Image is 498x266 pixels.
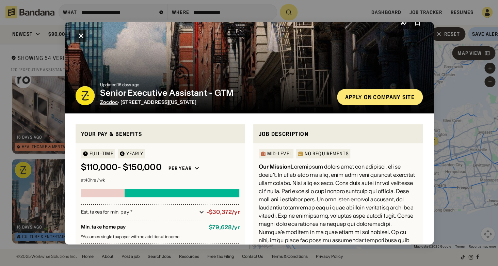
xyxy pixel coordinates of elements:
[100,99,118,105] span: Zocdoc
[168,165,192,171] div: Per year
[81,235,240,239] div: Assumes single taxpayer with no additional income
[76,86,95,105] img: Zocdoc logo
[100,99,332,105] div: · [STREET_ADDRESS][US_STATE]
[81,224,204,231] div: Min. take home pay
[81,178,240,182] div: at 40 hrs / wk
[81,162,162,172] div: $ 110,000 - $150,000
[126,151,144,156] div: YEARLY
[207,209,240,215] div: -$30,372/yr
[267,151,292,156] div: Mid-Level
[259,163,291,170] div: Our Mission
[81,208,196,215] div: Est. taxes for min. pay *
[100,82,332,87] div: Updated 16 days ago
[209,224,240,231] div: $ 79,628 / yr
[305,151,349,156] div: No Requirements
[259,129,417,138] div: Job Description
[81,129,240,138] div: Your pay & benefits
[345,94,415,99] div: Apply on company site
[90,151,113,156] div: Full-time
[100,88,332,98] div: Senior Executive Assistant - GTM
